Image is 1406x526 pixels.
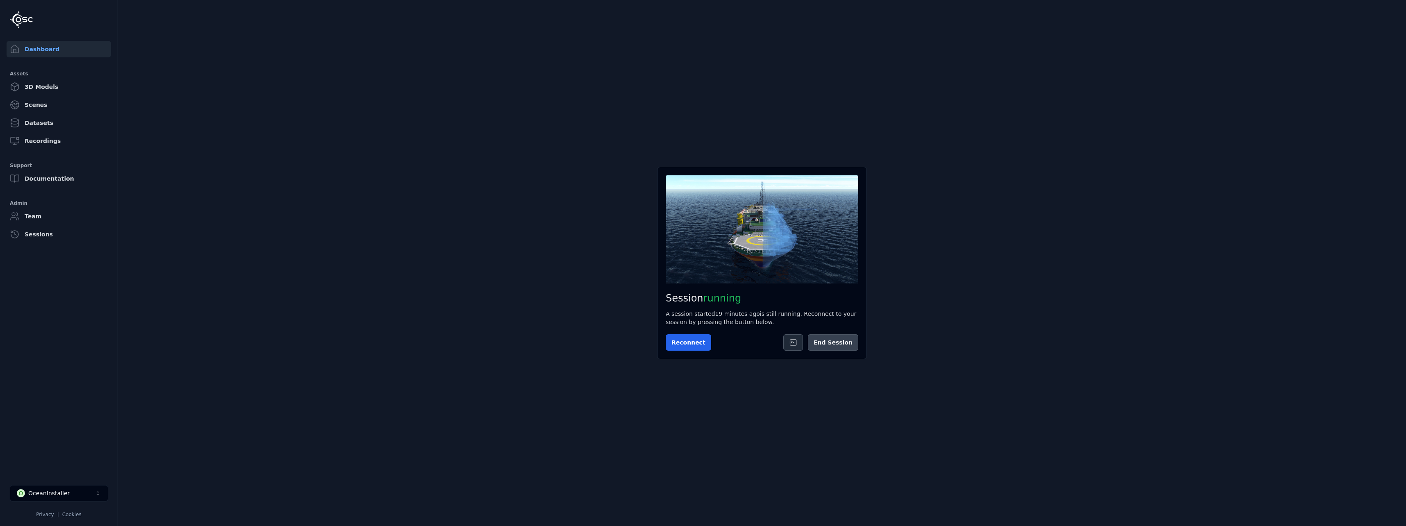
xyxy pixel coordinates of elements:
h2: Session [666,292,858,305]
div: OceanInstaller [28,489,70,497]
a: Dashboard [7,41,111,57]
a: 3D Models [7,79,111,95]
button: Reconnect [666,334,711,351]
div: O [17,489,25,497]
div: Support [10,161,108,170]
button: Select a workspace [10,485,108,501]
div: Admin [10,198,108,208]
a: Scenes [7,97,111,113]
button: End Session [808,334,858,351]
div: Assets [10,69,108,79]
a: Recordings [7,133,111,149]
a: Team [7,208,111,224]
a: Cookies [62,512,82,517]
div: A session started 19 minutes ago is still running. Reconnect to your session by pressing the butt... [666,310,858,326]
a: Sessions [7,226,111,243]
a: Documentation [7,170,111,187]
span: | [57,512,59,517]
span: running [703,292,742,304]
a: Datasets [7,115,111,131]
img: Logo [10,11,33,28]
a: Privacy [36,512,54,517]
